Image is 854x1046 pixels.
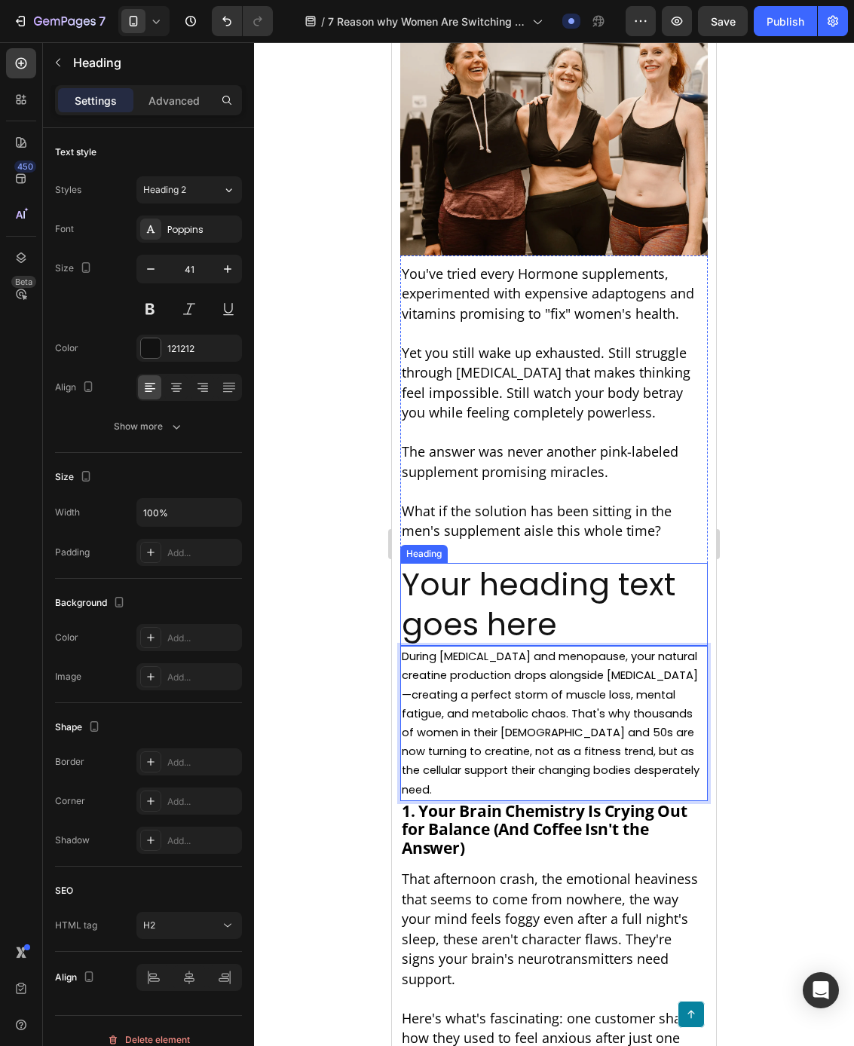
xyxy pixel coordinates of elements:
div: Image [55,670,81,684]
span: 7 Reason why Women Are Switching to Creatine [328,14,526,29]
div: Add... [167,834,238,848]
div: Add... [167,546,238,560]
span: The answer was never another pink-labeled supplement promising miracles. [10,400,286,439]
span: Save [711,15,736,28]
div: Size [55,467,95,488]
button: H2 [136,912,242,939]
iframe: Design area [392,42,716,1046]
div: Color [55,631,78,644]
button: Publish [754,6,817,36]
div: Heading [11,505,53,518]
p: Advanced [148,93,200,109]
div: Add... [167,756,238,769]
div: Open Intercom Messenger [803,972,839,1008]
div: Rich Text Editor. Editing area: main [8,604,316,759]
div: SEO [55,884,73,898]
div: Padding [55,546,90,559]
span: That afternoon crash, the emotional heaviness that seems to come from nowhere, the way your mind ... [10,827,306,946]
div: Beta [11,276,36,288]
h2: Your heading text goes here [8,521,316,604]
p: Settings [75,93,117,109]
p: Heading [73,54,236,72]
div: Rich Text Editor. Editing area: main [8,221,316,501]
span: / [321,14,325,29]
div: Add... [167,632,238,645]
p: 7 [99,12,106,30]
div: HTML tag [55,919,97,932]
div: Align [55,968,98,988]
div: Border [55,755,84,769]
button: 7 [6,6,112,36]
div: Add... [167,795,238,809]
div: Styles [55,183,81,197]
div: Show more [114,419,184,434]
div: Poppins [167,223,238,237]
div: Text style [55,145,96,159]
div: Color [55,341,78,355]
div: Font [55,222,74,236]
div: Size [55,258,95,279]
div: Shadow [55,833,90,847]
div: Corner [55,794,85,808]
span: During [MEDICAL_DATA] and menopause, your natural creatine production drops alongside [MEDICAL_DA... [10,607,308,754]
input: Auto [137,499,241,526]
div: Shape [55,717,103,738]
span: Heading 2 [143,183,186,197]
strong: 1. Your Brain Chemistry Is Crying Out for Balance (And Coffee Isn't the Answer) [10,758,295,816]
span: H2 [143,919,155,931]
span: Yet you still wake up exhausted. Still struggle through [MEDICAL_DATA] that makes thinking feel i... [10,301,298,380]
button: Save [698,6,748,36]
div: Publish [767,14,804,29]
div: Width [55,506,80,519]
div: Add... [167,671,238,684]
span: What if the solution has been sitting in the men's supplement aisle this whole time? [10,460,280,498]
div: Align [55,378,97,398]
div: Undo/Redo [212,6,273,36]
button: Show more [55,413,242,440]
div: 450 [14,161,36,173]
div: Background [55,593,128,613]
span: You've tried every Hormone supplements, experimented with expensive adaptogens and vitamins promi... [10,222,302,280]
button: Heading 2 [136,176,242,203]
div: 121212 [167,342,238,356]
